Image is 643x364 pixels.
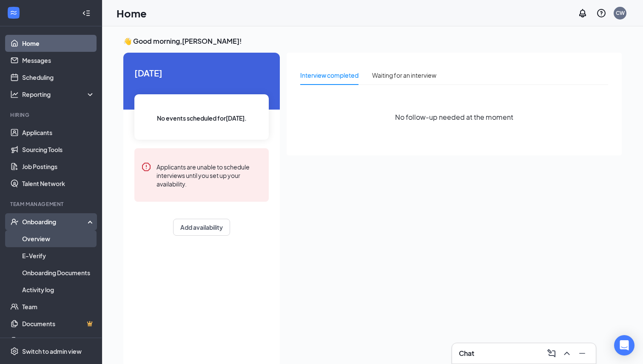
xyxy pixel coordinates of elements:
[22,52,95,69] a: Messages
[545,347,558,360] button: ComposeMessage
[546,348,557,358] svg: ComposeMessage
[616,9,625,17] div: CW
[300,71,358,80] div: Interview completed
[577,348,587,358] svg: Minimize
[22,281,95,298] a: Activity log
[82,9,91,17] svg: Collapse
[22,247,95,264] a: E-Verify
[173,219,230,236] button: Add availability
[575,347,589,360] button: Minimize
[459,349,474,358] h3: Chat
[22,347,82,356] div: Switch to admin view
[22,69,95,86] a: Scheduling
[578,8,588,18] svg: Notifications
[596,8,606,18] svg: QuestionInfo
[141,162,151,172] svg: Error
[22,217,88,226] div: Onboarding
[560,347,574,360] button: ChevronUp
[22,124,95,141] a: Applicants
[10,111,93,119] div: Hiring
[22,90,95,99] div: Reporting
[395,112,513,122] span: No follow-up needed at the moment
[562,348,572,358] svg: ChevronUp
[22,175,95,192] a: Talent Network
[22,298,95,315] a: Team
[22,264,95,281] a: Onboarding Documents
[22,315,95,332] a: DocumentsCrown
[157,113,247,123] span: No events scheduled for [DATE] .
[117,6,147,20] h1: Home
[22,332,95,349] a: SurveysCrown
[134,66,269,79] span: [DATE]
[10,217,19,226] svg: UserCheck
[372,71,436,80] div: Waiting for an interview
[123,37,622,46] h3: 👋 Good morning, [PERSON_NAME] !
[22,35,95,52] a: Home
[10,90,19,99] svg: Analysis
[10,347,19,356] svg: Settings
[22,158,95,175] a: Job Postings
[22,230,95,247] a: Overview
[9,8,18,17] svg: WorkstreamLogo
[614,335,634,356] div: Open Intercom Messenger
[156,162,262,188] div: Applicants are unable to schedule interviews until you set up your availability.
[22,141,95,158] a: Sourcing Tools
[10,200,93,208] div: Team Management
